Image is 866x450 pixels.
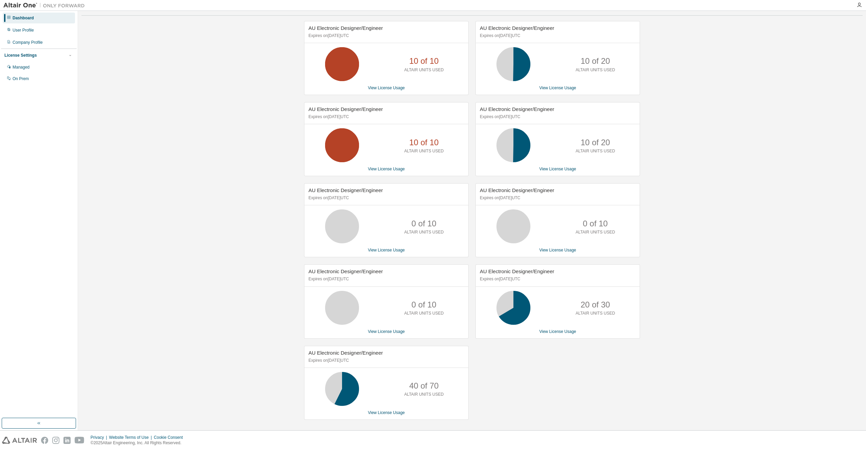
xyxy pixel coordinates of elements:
p: Expires on [DATE] UTC [480,276,634,282]
div: On Prem [13,76,29,81]
p: Expires on [DATE] UTC [308,33,463,39]
p: © 2025 Altair Engineering, Inc. All Rights Reserved. [91,440,187,446]
p: ALTAIR UNITS USED [404,311,444,316]
a: View License Usage [539,329,576,334]
a: View License Usage [368,329,405,334]
img: facebook.svg [41,437,48,444]
span: AU Electronic Designer/Engineer [308,350,383,356]
p: Expires on [DATE] UTC [308,358,463,363]
p: 40 of 70 [409,380,439,392]
div: License Settings [4,53,37,58]
span: AU Electronic Designer/Engineer [480,106,554,112]
img: Altair One [3,2,88,9]
span: AU Electronic Designer/Engineer [308,187,383,193]
p: ALTAIR UNITS USED [404,229,444,235]
p: 10 of 10 [409,137,439,148]
p: 10 of 10 [409,55,439,67]
p: ALTAIR UNITS USED [576,148,615,154]
p: ALTAIR UNITS USED [404,67,444,73]
span: AU Electronic Designer/Engineer [308,106,383,112]
p: 10 of 20 [581,137,610,148]
p: ALTAIR UNITS USED [576,311,615,316]
img: instagram.svg [52,437,59,444]
a: View License Usage [368,167,405,171]
img: linkedin.svg [63,437,71,444]
p: ALTAIR UNITS USED [404,148,444,154]
span: AU Electronic Designer/Engineer [480,187,554,193]
span: AU Electronic Designer/Engineer [480,268,554,274]
a: View License Usage [539,86,576,90]
p: 10 of 20 [581,55,610,67]
span: AU Electronic Designer/Engineer [480,25,554,31]
a: View License Usage [368,248,405,252]
div: Company Profile [13,40,43,45]
a: View License Usage [368,410,405,415]
a: View License Usage [539,248,576,252]
span: AU Electronic Designer/Engineer [308,268,383,274]
p: Expires on [DATE] UTC [480,114,634,120]
div: Dashboard [13,15,34,21]
p: 0 of 10 [412,218,436,229]
a: View License Usage [368,86,405,90]
span: AU Electronic Designer/Engineer [308,25,383,31]
a: View License Usage [539,167,576,171]
p: ALTAIR UNITS USED [576,229,615,235]
p: 20 of 30 [581,299,610,311]
div: Managed [13,64,30,70]
p: ALTAIR UNITS USED [576,67,615,73]
p: Expires on [DATE] UTC [308,276,463,282]
div: User Profile [13,27,34,33]
p: 0 of 10 [412,299,436,311]
div: Privacy [91,435,109,440]
p: ALTAIR UNITS USED [404,392,444,397]
img: youtube.svg [75,437,84,444]
p: Expires on [DATE] UTC [308,114,463,120]
div: Website Terms of Use [109,435,154,440]
p: Expires on [DATE] UTC [480,195,634,201]
img: altair_logo.svg [2,437,37,444]
p: Expires on [DATE] UTC [308,195,463,201]
div: Cookie Consent [154,435,187,440]
p: 0 of 10 [583,218,608,229]
p: Expires on [DATE] UTC [480,33,634,39]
